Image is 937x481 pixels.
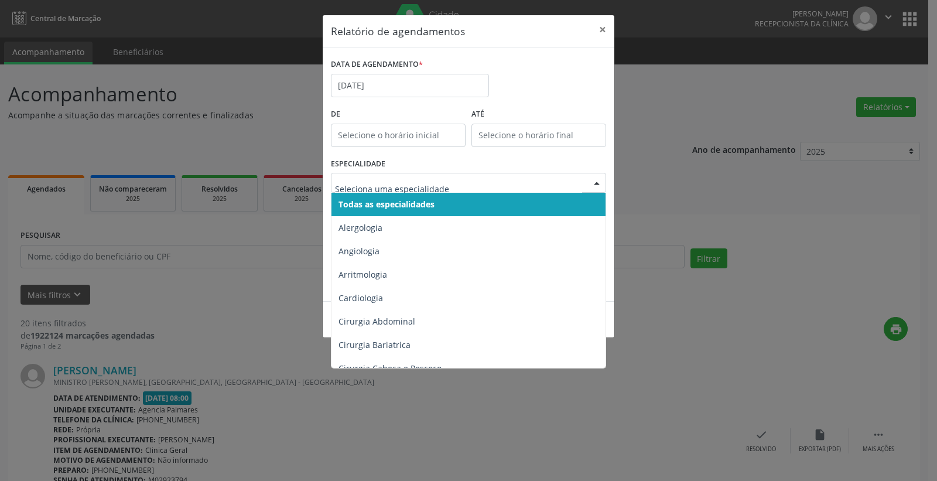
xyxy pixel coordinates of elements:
[331,155,385,173] label: ESPECIALIDADE
[331,56,423,74] label: DATA DE AGENDAMENTO
[331,23,465,39] h5: Relatório de agendamentos
[331,74,489,97] input: Selecione uma data ou intervalo
[471,124,606,147] input: Selecione o horário final
[338,339,411,350] span: Cirurgia Bariatrica
[331,105,466,124] label: De
[471,105,606,124] label: ATÉ
[338,222,382,233] span: Alergologia
[338,269,387,280] span: Arritmologia
[338,245,379,257] span: Angiologia
[591,15,614,44] button: Close
[338,363,442,374] span: Cirurgia Cabeça e Pescoço
[331,124,466,147] input: Selecione o horário inicial
[338,292,383,303] span: Cardiologia
[338,316,415,327] span: Cirurgia Abdominal
[335,177,582,200] input: Seleciona uma especialidade
[338,199,435,210] span: Todas as especialidades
